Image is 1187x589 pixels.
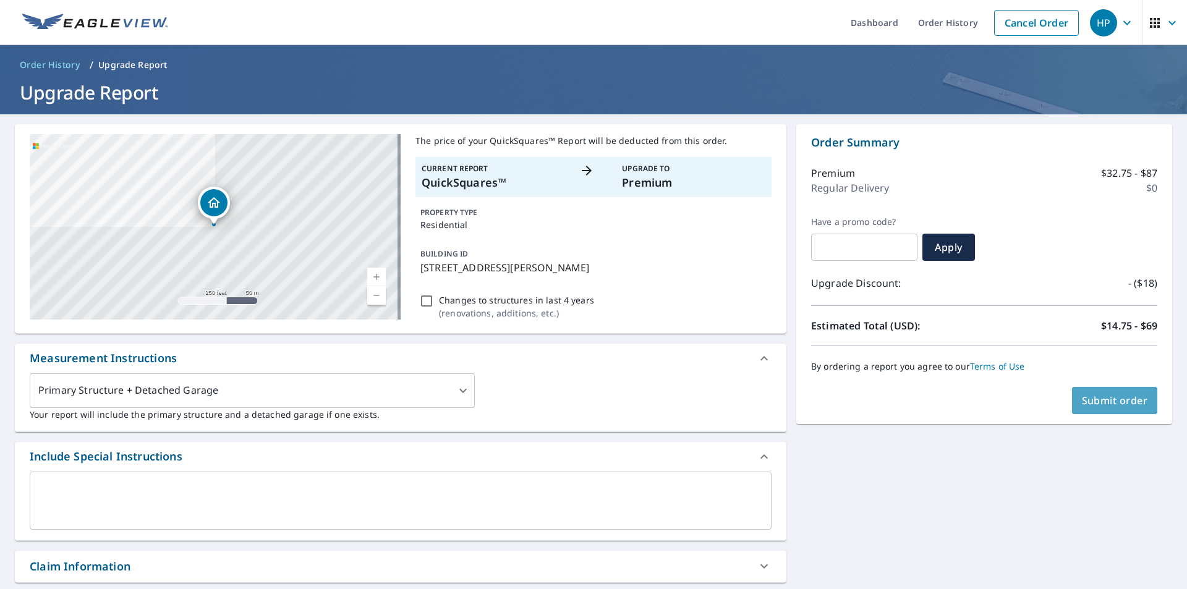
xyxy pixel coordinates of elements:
p: - ($18) [1128,276,1157,290]
p: Premium [622,174,765,191]
p: The price of your QuickSquares™ Report will be deducted from this order. [415,134,772,147]
div: Claim Information [15,551,786,582]
p: $32.75 - $87 [1101,166,1157,180]
p: Your report will include the primary structure and a detached garage if one exists. [30,408,772,421]
p: Estimated Total (USD): [811,318,984,333]
span: Order History [20,59,80,71]
button: Submit order [1072,387,1158,414]
span: Apply [932,240,965,254]
div: Measurement Instructions [15,344,786,373]
p: Premium [811,166,855,180]
div: Include Special Instructions [15,442,786,472]
p: BUILDING ID [420,248,468,259]
p: ( renovations, additions, etc. ) [439,307,594,320]
p: Upgrade Report [98,59,167,71]
p: Upgrade To [622,163,765,174]
a: Current Level 17, Zoom In [367,268,386,286]
p: Residential [420,218,767,231]
h1: Upgrade Report [15,80,1172,105]
button: Apply [922,234,975,261]
div: Measurement Instructions [30,350,177,367]
p: QuickSquares™ [422,174,565,191]
p: PROPERTY TYPE [420,207,767,218]
img: EV Logo [22,14,168,32]
p: Changes to structures in last 4 years [439,294,594,307]
p: Current Report [422,163,565,174]
div: HP [1090,9,1117,36]
div: Include Special Instructions [30,448,182,465]
span: Submit order [1082,394,1148,407]
p: $0 [1146,180,1157,195]
p: By ordering a report you agree to our [811,361,1157,372]
p: Regular Delivery [811,180,889,195]
a: Current Level 17, Zoom Out [367,286,386,305]
nav: breadcrumb [15,55,1172,75]
p: [STREET_ADDRESS][PERSON_NAME] [420,260,767,275]
p: Order Summary [811,134,1157,151]
a: Terms of Use [970,360,1025,372]
p: Upgrade Discount: [811,276,984,290]
div: Primary Structure + Detached Garage [30,373,475,408]
label: Have a promo code? [811,216,917,227]
a: Cancel Order [994,10,1079,36]
li: / [90,57,93,72]
div: Claim Information [30,558,130,575]
p: $14.75 - $69 [1101,318,1157,333]
div: Dropped pin, building 1, Residential property, 5567 Patrick Ct Peachtree Corners, GA 30092 [198,187,230,225]
a: Order History [15,55,85,75]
